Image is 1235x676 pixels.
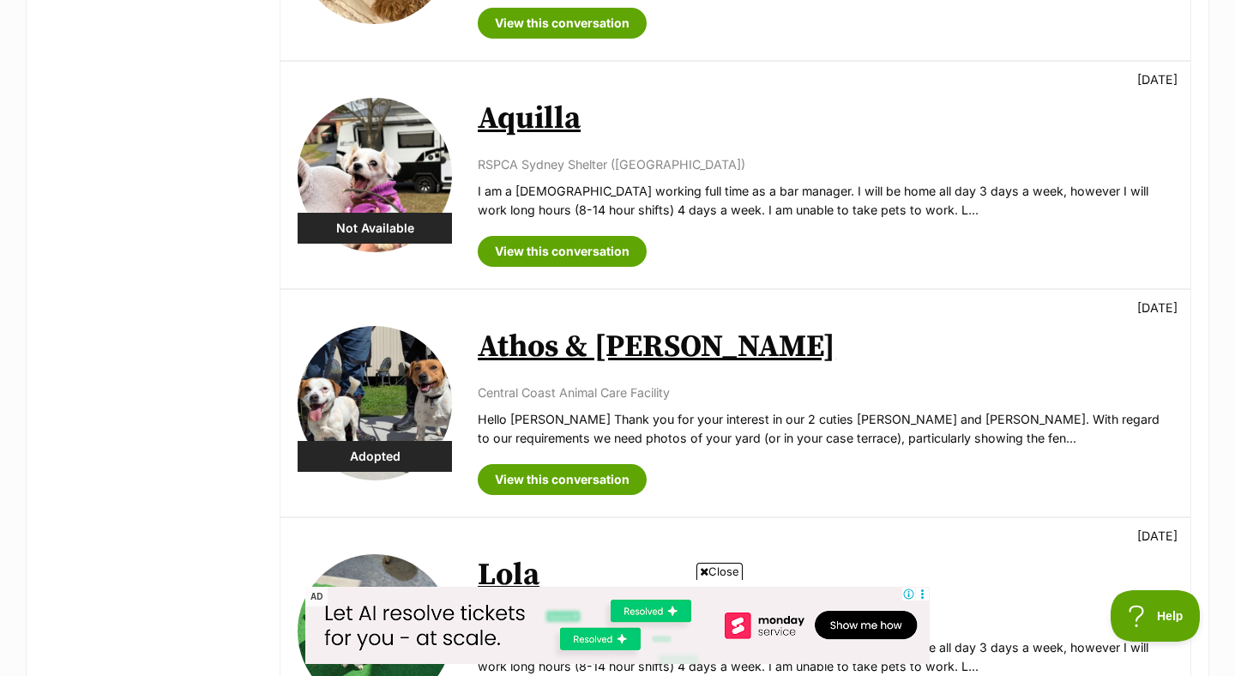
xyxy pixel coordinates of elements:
[478,383,1173,401] p: Central Coast Animal Care Facility
[298,98,452,252] img: Aquilla
[305,587,328,607] span: AD
[478,556,539,595] a: Lola
[298,213,452,244] div: Not Available
[478,236,647,267] a: View this conversation
[696,563,743,580] span: Close
[298,326,452,480] img: Athos & Rosie
[478,182,1173,219] p: I am a [DEMOGRAPHIC_DATA] working full time as a bar manager. I will be home all day 3 days a wee...
[1111,590,1201,642] iframe: Help Scout Beacon - Open
[478,464,647,495] a: View this conversation
[1137,70,1178,88] p: [DATE]
[478,410,1173,447] p: Hello [PERSON_NAME] Thank you for your interest in our 2 cuties [PERSON_NAME] and [PERSON_NAME]. ...
[478,100,581,138] a: Aquilla
[1137,299,1178,317] p: [DATE]
[478,155,1173,173] p: RSPCA Sydney Shelter ([GEOGRAPHIC_DATA])
[478,328,835,366] a: Athos & [PERSON_NAME]
[298,441,452,472] div: Adopted
[1137,527,1178,545] p: [DATE]
[478,8,647,39] a: View this conversation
